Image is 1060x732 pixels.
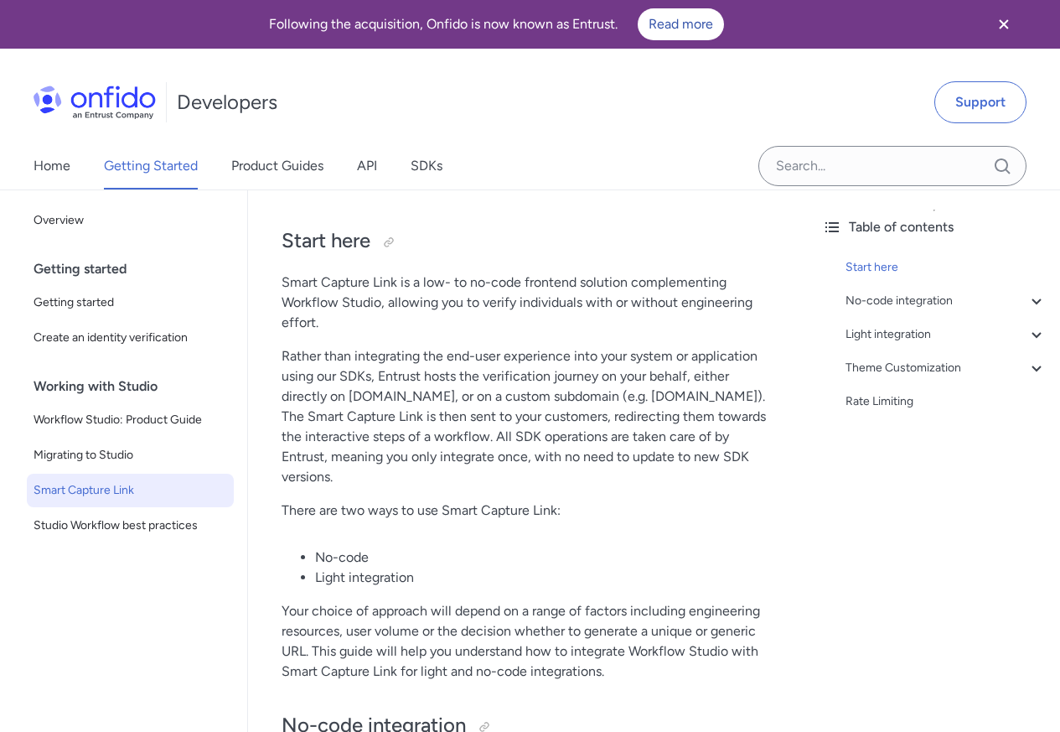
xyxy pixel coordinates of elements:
[20,8,973,40] div: Following the acquisition, Onfido is now known as Entrust.
[758,146,1026,186] input: Onfido search input field
[34,516,227,536] span: Studio Workflow best practices
[34,480,227,501] span: Smart Capture Link
[27,286,234,319] a: Getting started
[34,210,227,231] span: Overview
[27,509,234,543] a: Studio Workflow best practices
[315,548,775,568] li: No-code
[34,445,227,465] span: Migrating to Studio
[34,86,156,119] img: Onfido Logo
[845,291,1047,311] a: No-code integration
[27,321,234,355] a: Create an identity verification
[34,370,240,403] div: Working with Studio
[34,293,227,313] span: Getting started
[27,204,234,237] a: Overview
[282,501,775,521] p: There are two ways to use Smart Capture Link:
[282,346,775,487] p: Rather than integrating the end-user experience into your system or application using our SDKs, E...
[822,217,1047,237] div: Table of contents
[845,324,1047,345] a: Light integration
[845,392,1047,412] a: Rate Limiting
[845,257,1047,278] a: Start here
[973,3,1035,45] button: Close banner
[638,8,724,40] a: Read more
[34,328,227,348] span: Create an identity verification
[282,227,775,256] h2: Start here
[177,89,277,116] h1: Developers
[315,568,775,588] li: Light integration
[104,143,198,189] a: Getting Started
[845,358,1047,378] a: Theme Customization
[282,273,775,333] p: Smart Capture Link is a low- to no-code frontend solution complementing Workflow Studio, allowing...
[994,14,1014,34] svg: Close banner
[34,410,227,430] span: Workflow Studio: Product Guide
[231,143,323,189] a: Product Guides
[934,81,1026,123] a: Support
[27,439,234,472] a: Migrating to Studio
[411,143,442,189] a: SDKs
[282,601,775,682] p: Your choice of approach will depend on a range of factors including engineering resources, user v...
[27,474,234,507] a: Smart Capture Link
[34,143,70,189] a: Home
[357,143,377,189] a: API
[34,252,240,286] div: Getting started
[27,403,234,437] a: Workflow Studio: Product Guide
